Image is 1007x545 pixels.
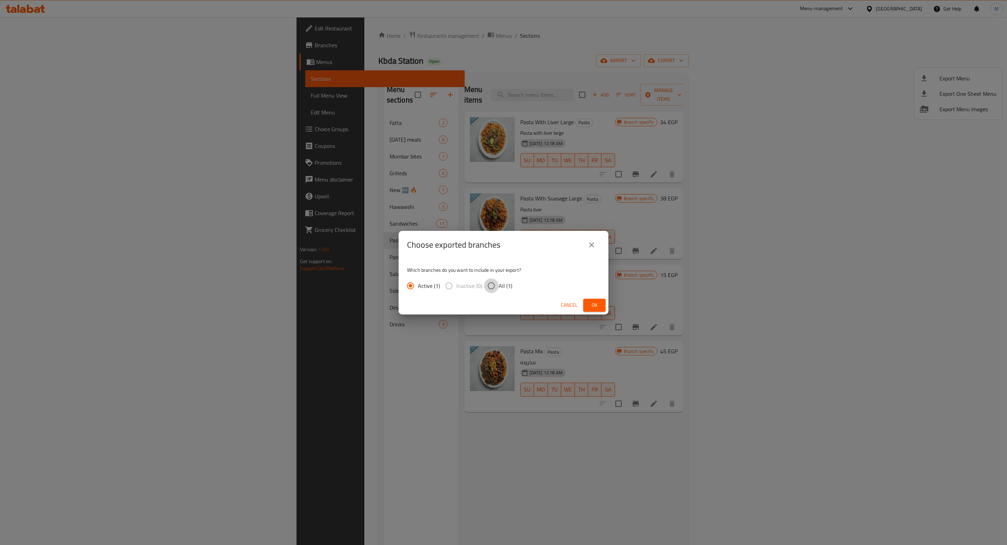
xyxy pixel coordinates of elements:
[407,239,500,250] h2: Choose exported branches
[583,299,606,312] button: Ok
[456,282,482,290] span: Inactive (0)
[583,236,600,253] button: close
[589,301,600,310] span: Ok
[561,301,578,310] span: Cancel
[499,282,512,290] span: All (1)
[558,299,580,312] button: Cancel
[407,267,600,274] p: Which branches do you want to include in your export?
[418,282,440,290] span: Active (1)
